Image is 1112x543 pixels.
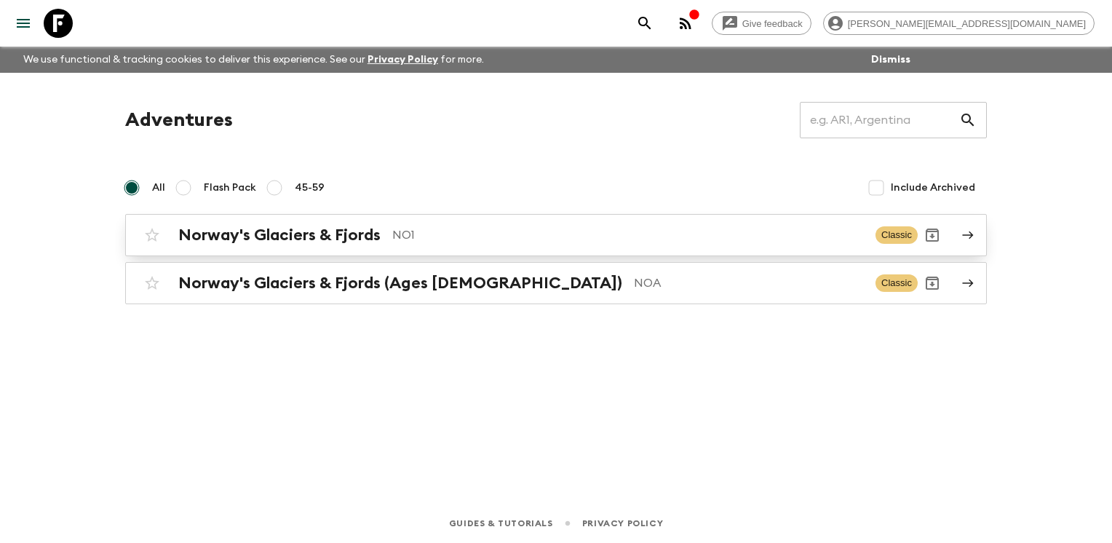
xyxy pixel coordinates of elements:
span: All [152,181,165,195]
span: Classic [875,226,918,244]
span: 45-59 [295,181,325,195]
span: Classic [875,274,918,292]
button: Dismiss [867,49,914,70]
h2: Norway's Glaciers & Fjords (Ages [DEMOGRAPHIC_DATA]) [178,274,622,293]
span: Give feedback [734,18,811,29]
span: [PERSON_NAME][EMAIL_ADDRESS][DOMAIN_NAME] [840,18,1094,29]
p: NO1 [392,226,864,244]
button: search adventures [630,9,659,38]
a: Privacy Policy [582,515,663,531]
input: e.g. AR1, Argentina [800,100,959,140]
a: Give feedback [712,12,811,35]
h1: Adventures [125,106,233,135]
span: Include Archived [891,181,975,195]
span: Flash Pack [204,181,256,195]
a: Norway's Glaciers & FjordsNO1ClassicArchive [125,214,987,256]
div: [PERSON_NAME][EMAIL_ADDRESS][DOMAIN_NAME] [823,12,1095,35]
a: Privacy Policy [368,55,438,65]
p: NOA [634,274,864,292]
p: We use functional & tracking cookies to deliver this experience. See our for more. [17,47,490,73]
h2: Norway's Glaciers & Fjords [178,226,381,245]
a: Norway's Glaciers & Fjords (Ages [DEMOGRAPHIC_DATA])NOAClassicArchive [125,262,987,304]
a: Guides & Tutorials [449,515,553,531]
button: Archive [918,221,947,250]
button: menu [9,9,38,38]
button: Archive [918,269,947,298]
